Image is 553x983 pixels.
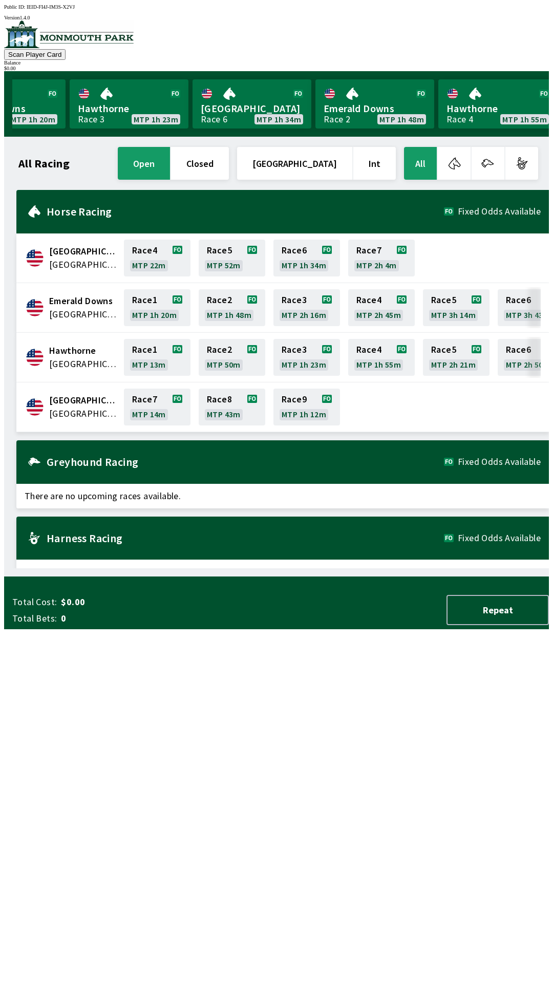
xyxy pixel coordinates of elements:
span: MTP 2h 45m [356,311,401,319]
a: Race4MTP 1h 55m [348,339,415,376]
span: MTP 1h 23m [282,360,326,369]
button: closed [171,147,229,180]
span: Monmouth Park [49,394,118,407]
div: Race 6 [201,115,227,123]
span: United States [49,407,118,420]
span: There are no upcoming races available. [16,484,549,508]
span: Race 6 [506,346,531,354]
a: HawthorneRace 3MTP 1h 23m [70,79,188,129]
span: Race 9 [282,395,307,403]
div: Race 4 [446,115,473,123]
span: MTP 3h 43m [506,311,550,319]
span: [GEOGRAPHIC_DATA] [201,102,303,115]
div: Race 2 [324,115,350,123]
span: MTP 1h 20m [132,311,177,319]
span: Race 4 [356,296,381,304]
span: United States [49,258,118,271]
h2: Greyhound Racing [47,458,444,466]
a: Race2MTP 50m [199,339,265,376]
span: Fixed Odds Available [458,534,541,542]
span: MTP 13m [132,360,166,369]
span: MTP 1h 48m [379,115,424,123]
a: Emerald DownsRace 2MTP 1h 48m [315,79,434,129]
span: MTP 1h 55m [502,115,547,123]
button: All [404,147,437,180]
span: MTP 3h 14m [431,311,476,319]
span: Fixed Odds Available [458,207,541,216]
a: Race4MTP 22m [124,240,190,276]
span: Race 7 [356,246,381,254]
span: MTP 52m [207,261,241,269]
span: MTP 22m [132,261,166,269]
span: Race 3 [282,346,307,354]
a: Race5MTP 52m [199,240,265,276]
span: MTP 43m [207,410,241,418]
a: Race9MTP 1h 12m [273,389,340,425]
a: Race6MTP 1h 34m [273,240,340,276]
span: MTP 2h 50m [506,360,550,369]
button: Scan Player Card [4,49,66,60]
span: Race 5 [431,296,456,304]
span: MTP 1h 20m [11,115,55,123]
a: Race7MTP 14m [124,389,190,425]
span: Canterbury Park [49,245,118,258]
a: [GEOGRAPHIC_DATA]Race 6MTP 1h 34m [193,79,311,129]
span: MTP 14m [132,410,166,418]
span: Race 8 [207,395,232,403]
span: IEID-FI4J-IM3S-X2VJ [27,4,75,10]
h2: Horse Racing [47,207,444,216]
span: 0 [61,612,222,625]
button: [GEOGRAPHIC_DATA] [237,147,352,180]
span: Repeat [456,604,540,616]
span: MTP 1h 23m [134,115,178,123]
button: Repeat [446,595,549,625]
span: Race 1 [132,296,157,304]
a: Race3MTP 2h 16m [273,289,340,326]
a: Race8MTP 43m [199,389,265,425]
span: Fixed Odds Available [458,458,541,466]
span: MTP 1h 48m [207,311,251,319]
span: Race 2 [207,296,232,304]
span: United States [49,308,118,321]
span: United States [49,357,118,371]
span: MTP 50m [207,360,241,369]
a: Race3MTP 1h 23m [273,339,340,376]
span: MTP 1h 34m [282,261,326,269]
span: Race 4 [356,346,381,354]
img: venue logo [4,20,134,48]
span: Hawthorne [446,102,549,115]
span: Race 5 [207,246,232,254]
span: MTP 2h 4m [356,261,397,269]
span: MTP 2h 21m [431,360,476,369]
div: Version 1.4.0 [4,15,549,20]
span: Race 5 [431,346,456,354]
span: Emerald Downs [49,294,118,308]
span: Hawthorne [49,344,118,357]
a: Race5MTP 3h 14m [423,289,490,326]
span: Emerald Downs [324,102,426,115]
div: Balance [4,60,549,66]
span: MTP 2h 16m [282,311,326,319]
span: $0.00 [61,596,222,608]
a: Race2MTP 1h 48m [199,289,265,326]
div: Public ID: [4,4,549,10]
span: Race 6 [506,296,531,304]
a: Race4MTP 2h 45m [348,289,415,326]
span: There are no upcoming races available. [16,560,549,584]
button: open [118,147,170,180]
a: Race5MTP 2h 21m [423,339,490,376]
span: Hawthorne [78,102,180,115]
span: Race 7 [132,395,157,403]
a: Race1MTP 1h 20m [124,289,190,326]
span: Race 4 [132,246,157,254]
a: Race1MTP 13m [124,339,190,376]
span: Race 3 [282,296,307,304]
button: Int [353,147,396,180]
span: Total Bets: [12,612,57,625]
h2: Harness Racing [47,534,444,542]
a: Race7MTP 2h 4m [348,240,415,276]
span: MTP 1h 34m [257,115,301,123]
div: Race 3 [78,115,104,123]
span: Race 1 [132,346,157,354]
span: Race 2 [207,346,232,354]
